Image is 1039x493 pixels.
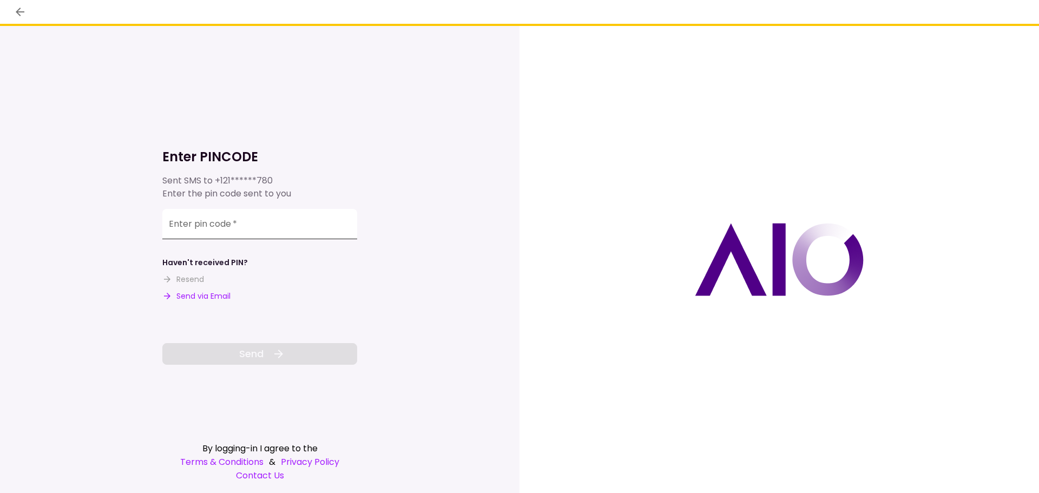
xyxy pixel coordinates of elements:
button: Resend [162,274,204,285]
div: & [162,455,357,469]
button: Send via Email [162,291,231,302]
button: back [11,3,29,21]
a: Privacy Policy [281,455,339,469]
img: AIO logo [695,223,864,296]
a: Terms & Conditions [180,455,264,469]
a: Contact Us [162,469,357,482]
button: Send [162,343,357,365]
div: Sent SMS to Enter the pin code sent to you [162,174,357,200]
h1: Enter PINCODE [162,148,357,166]
span: Send [239,346,264,361]
div: By logging-in I agree to the [162,442,357,455]
div: Haven't received PIN? [162,257,248,268]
